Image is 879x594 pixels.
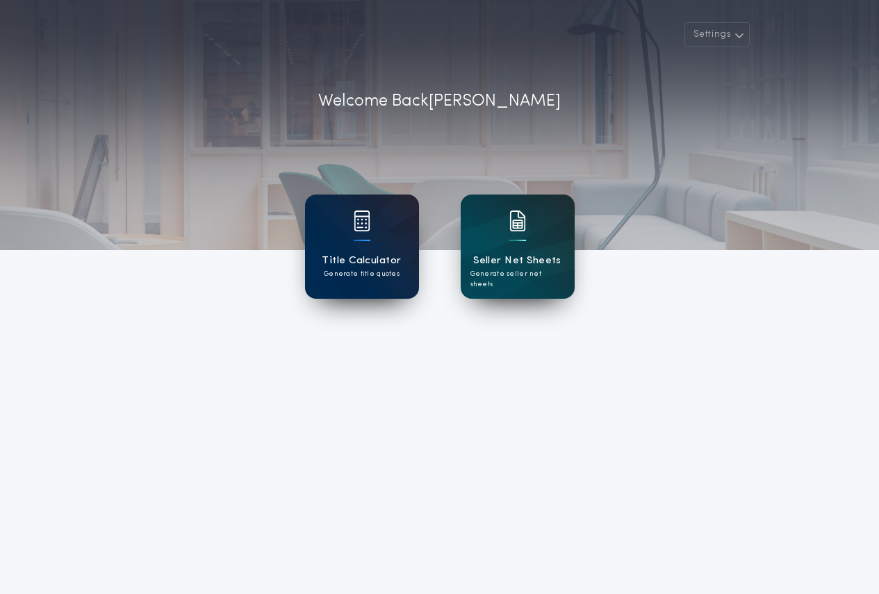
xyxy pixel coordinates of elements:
[322,253,401,269] h1: Title Calculator
[461,195,575,299] a: card iconSeller Net SheetsGenerate seller net sheets
[473,253,561,269] h1: Seller Net Sheets
[324,269,400,279] p: Generate title quotes
[684,22,750,47] button: Settings
[470,269,565,290] p: Generate seller net sheets
[354,211,370,231] img: card icon
[318,89,561,114] p: Welcome Back [PERSON_NAME]
[509,211,526,231] img: card icon
[305,195,419,299] a: card iconTitle CalculatorGenerate title quotes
